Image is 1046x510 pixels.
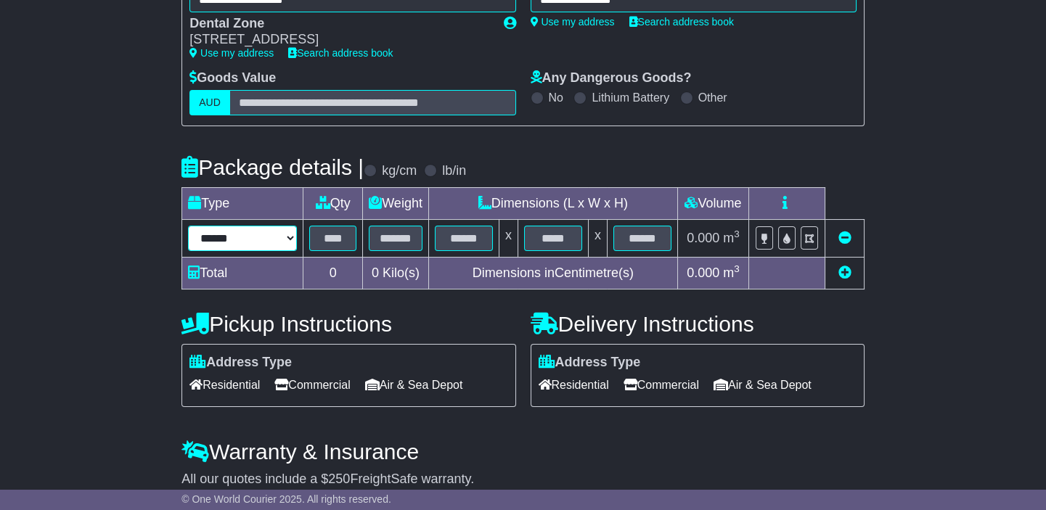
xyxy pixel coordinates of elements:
[189,47,274,59] a: Use my address
[734,263,740,274] sup: 3
[539,355,641,371] label: Address Type
[428,257,677,289] td: Dimensions in Centimetre(s)
[182,257,303,289] td: Total
[363,257,429,289] td: Kilo(s)
[288,47,393,59] a: Search address book
[531,16,615,28] a: Use my address
[181,472,865,488] div: All our quotes include a $ FreightSafe warranty.
[189,16,489,32] div: Dental Zone
[539,374,609,396] span: Residential
[428,187,677,219] td: Dimensions (L x W x H)
[687,266,719,280] span: 0.000
[442,163,466,179] label: lb/in
[382,163,417,179] label: kg/cm
[698,91,727,104] label: Other
[624,374,699,396] span: Commercial
[181,312,515,336] h4: Pickup Instructions
[838,231,851,245] a: Remove this item
[365,374,463,396] span: Air & Sea Depot
[723,266,740,280] span: m
[629,16,734,28] a: Search address book
[588,219,607,257] td: x
[687,231,719,245] span: 0.000
[372,266,379,280] span: 0
[592,91,669,104] label: Lithium Battery
[549,91,563,104] label: No
[303,257,363,289] td: 0
[677,187,748,219] td: Volume
[363,187,429,219] td: Weight
[328,472,350,486] span: 250
[181,155,364,179] h4: Package details |
[189,70,276,86] label: Goods Value
[499,219,518,257] td: x
[303,187,363,219] td: Qty
[189,374,260,396] span: Residential
[182,187,303,219] td: Type
[838,266,851,280] a: Add new item
[531,312,865,336] h4: Delivery Instructions
[734,229,740,239] sup: 3
[181,440,865,464] h4: Warranty & Insurance
[189,32,489,48] div: [STREET_ADDRESS]
[189,90,230,115] label: AUD
[723,231,740,245] span: m
[189,355,292,371] label: Address Type
[714,374,812,396] span: Air & Sea Depot
[274,374,350,396] span: Commercial
[181,493,391,505] span: © One World Courier 2025. All rights reserved.
[531,70,692,86] label: Any Dangerous Goods?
